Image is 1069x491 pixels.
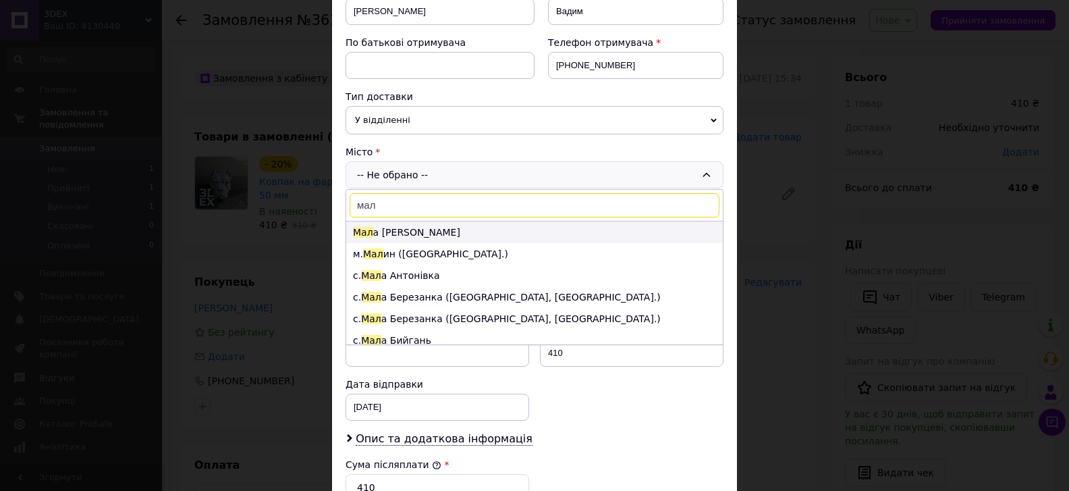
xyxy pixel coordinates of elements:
span: Мал [361,335,381,346]
span: Мал [363,249,383,259]
span: Тип доставки [346,91,413,102]
li: с. а Березанка ([GEOGRAPHIC_DATA], [GEOGRAPHIC_DATA].) [346,286,723,308]
span: По батькові отримувача [346,37,466,48]
li: с. а Бийгань [346,330,723,351]
div: -- Не обрано -- [346,161,723,188]
span: Опис та додаткова інформація [356,432,532,446]
span: Мал [353,227,373,238]
div: Дата відправки [346,378,529,391]
span: Мал [361,292,381,303]
li: а [PERSON_NAME] [346,222,723,243]
span: Телефон отримувача [548,37,653,48]
span: Мал [361,313,381,324]
span: У відділенні [346,106,723,134]
input: Знайти [350,193,719,217]
li: м. ин ([GEOGRAPHIC_DATA].) [346,243,723,265]
div: Місто [346,145,723,159]
input: +380 [548,52,723,79]
li: с. а Березанка ([GEOGRAPHIC_DATA], [GEOGRAPHIC_DATA].) [346,308,723,330]
li: с. а Антонівка [346,265,723,286]
span: Мал [361,270,381,281]
label: Сума післяплати [346,459,441,470]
